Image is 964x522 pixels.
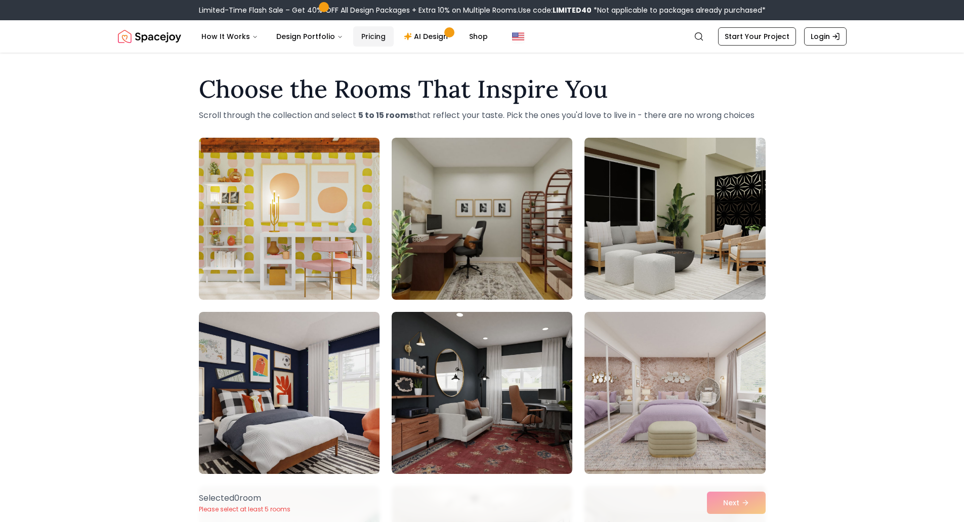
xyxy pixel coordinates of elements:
[518,5,592,15] span: Use code:
[396,26,459,47] a: AI Design
[553,5,592,15] b: LIMITED40
[118,20,847,53] nav: Global
[193,26,266,47] button: How It Works
[199,5,766,15] div: Limited-Time Flash Sale – Get 40% OFF All Design Packages + Extra 10% on Multiple Rooms.
[512,30,524,43] img: United States
[199,312,380,474] img: Room room-4
[199,505,290,513] p: Please select at least 5 rooms
[804,27,847,46] a: Login
[199,77,766,101] h1: Choose the Rooms That Inspire You
[392,312,572,474] img: Room room-5
[718,27,796,46] a: Start Your Project
[268,26,351,47] button: Design Portfolio
[592,5,766,15] span: *Not applicable to packages already purchased*
[353,26,394,47] a: Pricing
[199,109,766,122] p: Scroll through the collection and select that reflect your taste. Pick the ones you'd love to liv...
[584,312,765,474] img: Room room-6
[199,138,380,300] img: Room room-1
[584,138,765,300] img: Room room-3
[392,138,572,300] img: Room room-2
[118,26,181,47] img: Spacejoy Logo
[118,26,181,47] a: Spacejoy
[193,26,496,47] nav: Main
[199,492,290,504] p: Selected 0 room
[358,109,413,121] strong: 5 to 15 rooms
[461,26,496,47] a: Shop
